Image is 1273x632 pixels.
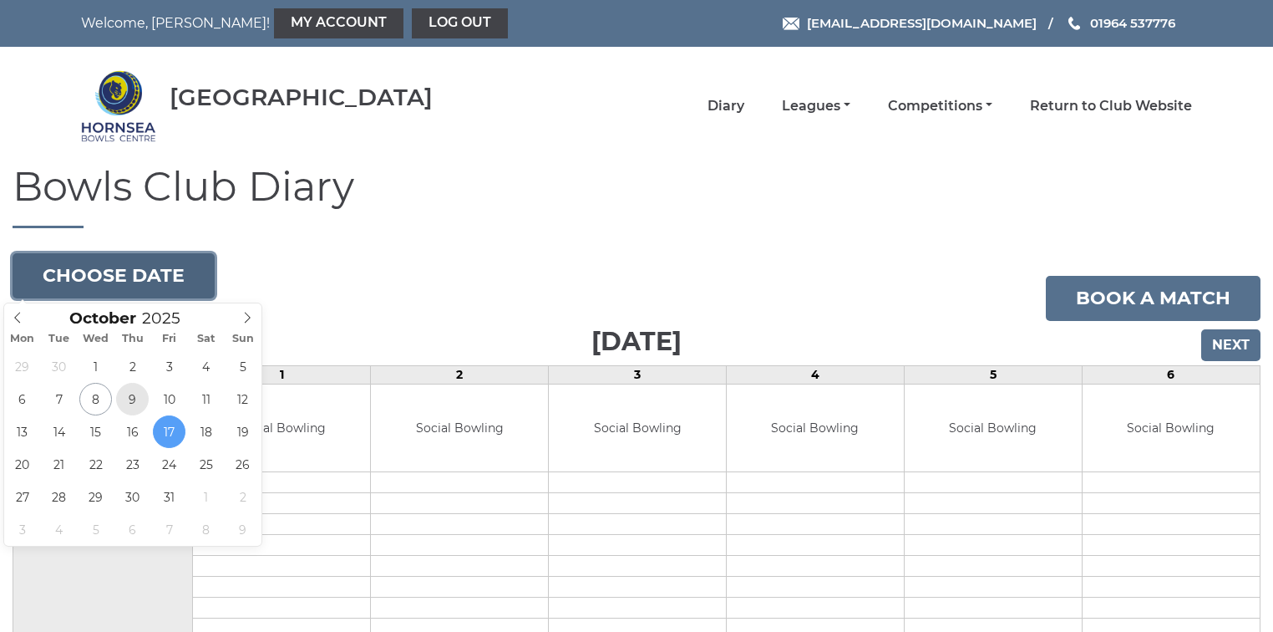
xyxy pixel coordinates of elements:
[371,365,549,384] td: 2
[727,365,905,384] td: 4
[153,513,185,546] span: November 7, 2025
[225,334,261,344] span: Sun
[783,18,799,30] img: Email
[114,334,151,344] span: Thu
[708,97,744,115] a: Diary
[116,513,149,546] span: November 6, 2025
[6,415,38,448] span: October 13, 2025
[79,448,112,481] span: October 22, 2025
[43,415,75,448] span: October 14, 2025
[4,334,41,344] span: Mon
[153,383,185,415] span: October 10, 2025
[190,448,222,481] span: October 25, 2025
[153,448,185,481] span: October 24, 2025
[1083,385,1260,472] td: Social Bowling
[79,415,112,448] span: October 15, 2025
[116,383,149,415] span: October 9, 2025
[116,350,149,383] span: October 2, 2025
[193,385,370,472] td: Social Bowling
[782,97,850,115] a: Leagues
[1030,97,1192,115] a: Return to Club Website
[1201,329,1260,361] input: Next
[43,513,75,546] span: November 4, 2025
[226,481,259,513] span: November 2, 2025
[41,334,78,344] span: Tue
[116,415,149,448] span: October 16, 2025
[274,8,403,38] a: My Account
[549,365,727,384] td: 3
[226,415,259,448] span: October 19, 2025
[1068,17,1080,30] img: Phone us
[6,448,38,481] span: October 20, 2025
[78,334,114,344] span: Wed
[190,350,222,383] span: October 4, 2025
[904,365,1082,384] td: 5
[783,13,1037,33] a: Email [EMAIL_ADDRESS][DOMAIN_NAME]
[1090,15,1175,31] span: 01964 537776
[153,415,185,448] span: October 17, 2025
[153,350,185,383] span: October 3, 2025
[79,513,112,546] span: November 5, 2025
[226,448,259,481] span: October 26, 2025
[151,334,188,344] span: Fri
[6,350,38,383] span: September 29, 2025
[1082,365,1260,384] td: 6
[81,8,530,38] nav: Welcome, [PERSON_NAME]!
[81,69,156,144] img: Hornsea Bowls Centre
[43,481,75,513] span: October 28, 2025
[170,84,433,110] div: [GEOGRAPHIC_DATA]
[905,385,1082,472] td: Social Bowling
[43,383,75,415] span: October 7, 2025
[6,481,38,513] span: October 27, 2025
[79,350,112,383] span: October 1, 2025
[226,383,259,415] span: October 12, 2025
[43,448,75,481] span: October 21, 2025
[6,383,38,415] span: October 6, 2025
[43,350,75,383] span: September 30, 2025
[13,253,215,298] button: Choose date
[136,308,201,328] input: Scroll to increment
[79,481,112,513] span: October 29, 2025
[6,513,38,546] span: November 3, 2025
[371,385,548,472] td: Social Bowling
[807,15,1037,31] span: [EMAIL_ADDRESS][DOMAIN_NAME]
[888,97,992,115] a: Competitions
[190,481,222,513] span: November 1, 2025
[116,448,149,481] span: October 23, 2025
[193,365,371,384] td: 1
[153,481,185,513] span: October 31, 2025
[69,311,136,327] span: Scroll to increment
[79,383,112,415] span: October 8, 2025
[727,385,904,472] td: Social Bowling
[1046,276,1260,321] a: Book a match
[226,513,259,546] span: November 9, 2025
[116,481,149,513] span: October 30, 2025
[1066,13,1175,33] a: Phone us 01964 537776
[188,334,225,344] span: Sat
[412,8,508,38] a: Log out
[226,350,259,383] span: October 5, 2025
[190,513,222,546] span: November 8, 2025
[13,165,1260,228] h1: Bowls Club Diary
[190,415,222,448] span: October 18, 2025
[549,385,726,472] td: Social Bowling
[190,383,222,415] span: October 11, 2025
